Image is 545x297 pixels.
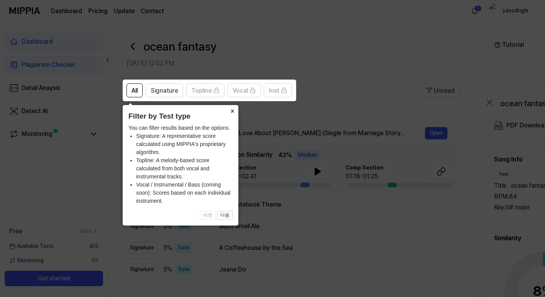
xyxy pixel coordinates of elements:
[269,86,279,95] span: Inst
[186,83,224,97] button: Topline
[136,156,233,181] li: Topline: A melody-based score calculated from both vocal and instrumental tracks.
[264,83,292,97] button: Inst
[191,86,212,95] span: Topline
[151,86,178,95] span: Signature
[136,181,233,205] li: Vocal / Instrumental / Bass (coming soon): Scores based on each individual instrument.
[146,83,183,97] button: Signature
[136,132,233,156] li: Signature: A representative score calculated using MIPPIA's proprietary algorithm.
[132,86,138,95] span: All
[226,105,238,116] button: Close
[233,86,248,95] span: Vocal
[127,83,143,97] button: All
[128,111,233,122] header: Filter by Test type
[217,211,233,220] button: 다음
[228,83,261,97] button: Vocal
[128,124,233,205] div: You can filter results based on the options.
